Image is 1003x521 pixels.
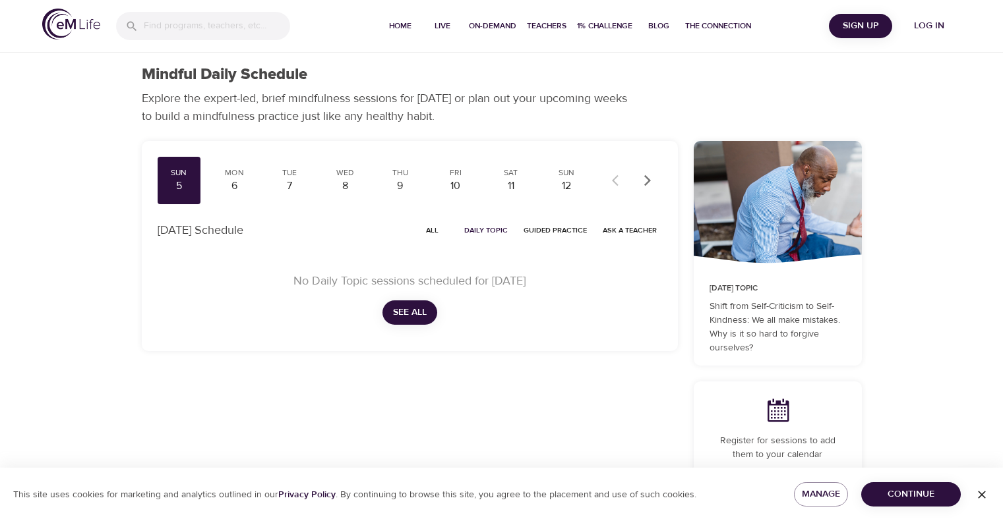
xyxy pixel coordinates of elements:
[273,178,306,194] div: 7
[550,167,583,178] div: Sun
[710,300,846,355] p: Shift from Self-Criticism to Self-Kindness: We all make mistakes. Why is it so hard to forgive ou...
[439,167,472,178] div: Fri
[218,178,251,194] div: 6
[550,178,583,194] div: 12
[417,224,448,236] span: All
[459,220,513,240] button: Daily Topic
[495,167,528,178] div: Sat
[42,9,100,40] img: logo
[829,14,892,38] button: Sign Up
[411,220,454,240] button: All
[158,221,243,239] p: [DATE] Schedule
[328,167,361,178] div: Wed
[163,178,196,194] div: 5
[328,178,361,194] div: 8
[163,167,196,178] div: Sun
[527,19,566,33] span: Teachers
[597,220,662,240] button: Ask a Teacher
[577,19,632,33] span: 1% Challenge
[603,224,657,236] span: Ask a Teacher
[218,167,251,178] div: Mon
[872,486,950,503] span: Continue
[393,304,427,321] span: See All
[710,434,846,462] p: Register for sessions to add them to your calendar
[384,167,417,178] div: Thu
[382,300,437,325] button: See All
[643,19,675,33] span: Blog
[794,482,849,507] button: Manage
[805,486,838,503] span: Manage
[439,178,472,194] div: 10
[427,19,458,33] span: Live
[518,220,592,240] button: Guided Practice
[464,224,508,236] span: Daily Topic
[897,14,961,38] button: Log in
[384,178,417,194] div: 9
[903,18,956,34] span: Log in
[469,19,516,33] span: On-Demand
[144,12,290,40] input: Find programs, teachers, etc...
[142,90,636,125] p: Explore the expert-led, brief mindfulness sessions for [DATE] or plan out your upcoming weeks to ...
[278,489,336,501] a: Privacy Policy
[273,167,306,178] div: Tue
[384,19,416,33] span: Home
[495,178,528,194] div: 11
[524,224,587,236] span: Guided Practice
[710,283,846,294] p: [DATE] Topic
[142,65,307,84] h1: Mindful Daily Schedule
[173,272,646,290] p: No Daily Topic sessions scheduled for [DATE]
[685,19,751,33] span: The Connection
[834,18,887,34] span: Sign Up
[861,482,961,507] button: Continue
